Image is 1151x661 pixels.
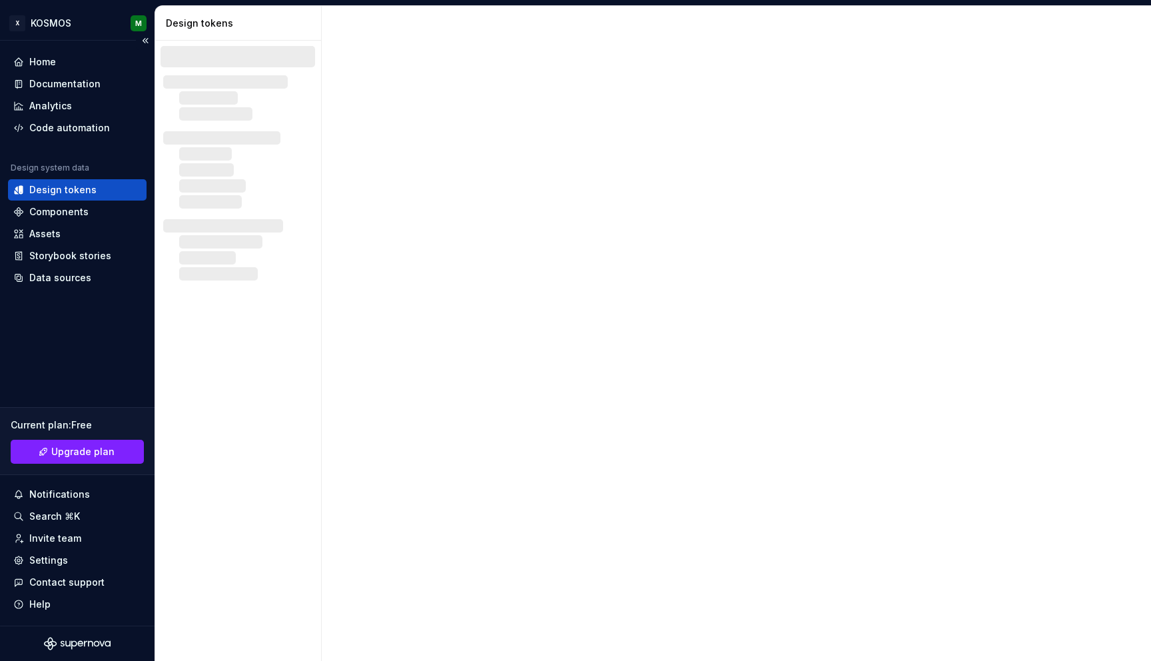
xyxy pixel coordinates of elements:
div: Storybook stories [29,249,111,263]
div: Components [29,205,89,219]
button: Contact support [8,572,147,593]
div: Assets [29,227,61,241]
div: Documentation [29,77,101,91]
a: Assets [8,223,147,245]
a: Data sources [8,267,147,289]
a: Upgrade plan [11,440,144,464]
div: Data sources [29,271,91,285]
a: Analytics [8,95,147,117]
div: Design tokens [166,17,316,30]
a: Design tokens [8,179,147,201]
div: Help [29,598,51,611]
a: Settings [8,550,147,571]
div: Search ⌘K [29,510,80,523]
a: Home [8,51,147,73]
div: X [9,15,25,31]
div: Analytics [29,99,72,113]
div: Current plan : Free [11,418,144,432]
button: Help [8,594,147,615]
div: Design tokens [29,183,97,197]
button: Collapse sidebar [136,31,155,50]
a: Invite team [8,528,147,549]
button: XKOSMOSM [3,9,152,37]
button: Notifications [8,484,147,505]
div: Home [29,55,56,69]
svg: Supernova Logo [44,637,111,650]
div: Design system data [11,163,89,173]
a: Documentation [8,73,147,95]
div: M [135,18,142,29]
a: Code automation [8,117,147,139]
div: Settings [29,554,68,567]
div: KOSMOS [31,17,71,30]
span: Upgrade plan [51,445,115,458]
div: Contact support [29,576,105,589]
div: Code automation [29,121,110,135]
div: Invite team [29,532,81,545]
a: Storybook stories [8,245,147,267]
a: Components [8,201,147,223]
div: Notifications [29,488,90,501]
button: Search ⌘K [8,506,147,527]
